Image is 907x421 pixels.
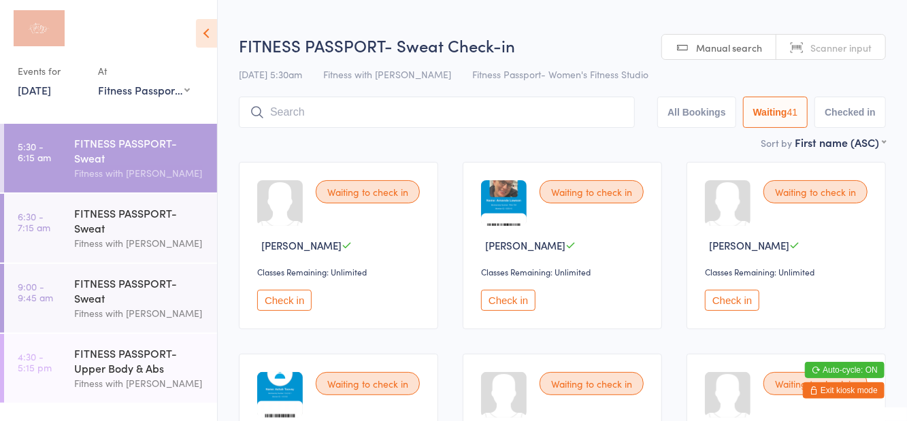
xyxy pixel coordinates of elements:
[705,266,872,277] div: Classes Remaining: Unlimited
[14,10,65,46] img: Fitness with Zoe
[98,82,190,97] div: Fitness Passport- Women's Fitness Studio
[74,135,205,165] div: FITNESS PASSPORT- Sweat
[803,382,885,399] button: Exit kiosk mode
[98,60,190,82] div: At
[810,41,872,54] span: Scanner input
[316,180,420,203] div: Waiting to check in
[540,372,644,395] div: Waiting to check in
[74,346,205,375] div: FITNESS PASSPORT- Upper Body & Abs
[316,372,420,395] div: Waiting to check in
[763,372,868,395] div: Waiting to check in
[481,180,527,226] img: image1742799699.png
[709,238,789,252] span: [PERSON_NAME]
[4,334,217,403] a: 4:30 -5:15 pmFITNESS PASSPORT- Upper Body & AbsFitness with [PERSON_NAME]
[261,238,342,252] span: [PERSON_NAME]
[257,266,424,277] div: Classes Remaining: Unlimited
[74,165,205,181] div: Fitness with [PERSON_NAME]
[795,135,886,150] div: First name (ASC)
[814,97,886,128] button: Checked in
[18,281,53,303] time: 9:00 - 9:45 am
[805,362,885,378] button: Auto-cycle: ON
[74,305,205,321] div: Fitness with [PERSON_NAME]
[4,194,217,263] a: 6:30 -7:15 amFITNESS PASSPORT- SweatFitness with [PERSON_NAME]
[4,264,217,333] a: 9:00 -9:45 amFITNESS PASSPORT- SweatFitness with [PERSON_NAME]
[323,67,451,81] span: Fitness with [PERSON_NAME]
[472,67,648,81] span: Fitness Passport- Women's Fitness Studio
[705,290,759,311] button: Check in
[74,235,205,251] div: Fitness with [PERSON_NAME]
[257,290,312,311] button: Check in
[481,290,535,311] button: Check in
[540,180,644,203] div: Waiting to check in
[74,275,205,305] div: FITNESS PASSPORT- Sweat
[18,351,52,373] time: 4:30 - 5:15 pm
[743,97,808,128] button: Waiting41
[763,180,868,203] div: Waiting to check in
[4,124,217,192] a: 5:30 -6:15 amFITNESS PASSPORT- SweatFitness with [PERSON_NAME]
[239,97,635,128] input: Search
[18,141,51,163] time: 5:30 - 6:15 am
[18,211,50,233] time: 6:30 - 7:15 am
[18,82,51,97] a: [DATE]
[257,372,303,418] img: image1748340501.png
[239,34,886,56] h2: FITNESS PASSPORT- Sweat Check-in
[657,97,736,128] button: All Bookings
[761,136,792,150] label: Sort by
[18,60,84,82] div: Events for
[481,266,648,277] div: Classes Remaining: Unlimited
[787,107,798,118] div: 41
[485,238,565,252] span: [PERSON_NAME]
[74,375,205,391] div: Fitness with [PERSON_NAME]
[696,41,762,54] span: Manual search
[74,205,205,235] div: FITNESS PASSPORT- Sweat
[239,67,302,81] span: [DATE] 5:30am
